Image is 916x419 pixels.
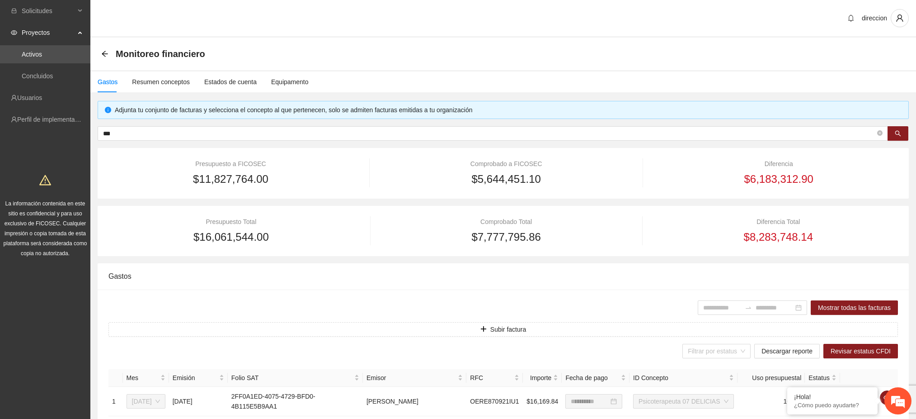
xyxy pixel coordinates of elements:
span: ID Concepto [633,373,727,383]
div: Diferencia [659,159,898,169]
button: plusSubir factura [108,322,898,337]
span: $11,827,764.00 [193,171,268,188]
span: Estatus [808,373,830,383]
span: eye [11,29,17,36]
td: 1 [108,387,123,416]
span: swap-right [745,304,752,311]
span: arrow-left [101,50,108,57]
div: Back [101,50,108,58]
td: OERE870921IU1 [466,387,523,416]
div: Gastos [98,77,117,87]
th: Emisión [169,369,228,387]
span: Folio SAT [231,373,352,383]
span: $7,777,795.86 [471,229,540,246]
span: Revisar estatus CFDI [831,346,891,356]
span: Mes [127,373,159,383]
span: direccion [862,14,887,22]
span: eye [880,394,894,401]
th: Estatus [805,369,840,387]
th: Emisor [363,369,466,387]
span: close-circle [877,129,883,138]
span: RFC [470,373,512,383]
td: - - - [805,387,840,416]
a: Activos [22,51,42,58]
th: Mes [123,369,169,387]
span: $8,283,748.14 [744,229,813,246]
span: Emisor [366,373,456,383]
td: 2FF0A1ED-4075-4729-BFD0-4B115E5B9AA1 [228,387,363,416]
span: $16,061,544.00 [193,229,269,246]
span: Importe [526,373,551,383]
th: RFC [466,369,523,387]
button: Descargar reporte [754,344,820,358]
span: Proyectos [22,24,75,42]
span: Fecha de pago [565,373,619,383]
span: Descargar reporte [761,346,813,356]
span: close-circle [877,130,883,136]
span: $6,183,312.90 [744,171,813,188]
div: Gastos [108,263,898,289]
span: search [895,130,901,138]
td: [PERSON_NAME] [363,387,466,416]
a: Perfil de implementadora [17,116,88,123]
span: info-circle [105,107,111,113]
button: user [891,9,909,27]
span: La información contenida en este sitio es confidencial y para uso exclusivo de FICOSEC. Cualquier... [4,200,87,257]
span: Mostrar todas las facturas [818,303,891,313]
button: Revisar estatus CFDI [823,344,898,358]
button: Mostrar todas las facturas [811,300,898,315]
div: Comprobado a FICOSEC [386,159,627,169]
td: 100 % [737,387,805,416]
th: Fecha de pago [562,369,629,387]
th: ID Concepto [629,369,737,387]
span: plus [480,326,487,333]
div: ¡Hola! [794,393,871,400]
a: Usuarios [17,94,42,101]
span: Monitoreo financiero [116,47,205,61]
a: Concluidos [22,72,53,80]
th: Folio SAT [228,369,363,387]
span: $5,644,451.10 [471,171,540,188]
span: to [745,304,752,311]
span: user [891,14,908,22]
div: Estados de cuenta [204,77,257,87]
div: Presupuesto Total [108,217,354,227]
span: Emisión [173,373,217,383]
span: bell [844,14,858,22]
div: Adjunta tu conjunto de facturas y selecciona el concepto al que pertenecen, solo se admiten factu... [115,105,902,115]
div: Equipamento [271,77,309,87]
div: Presupuesto a FICOSEC [108,159,353,169]
button: bell [844,11,858,25]
span: warning [39,174,51,186]
p: ¿Cómo puedo ayudarte? [794,402,871,409]
td: $16,169.84 [523,387,562,416]
span: Subir factura [490,324,526,334]
div: Comprobado Total [386,217,625,227]
span: inbox [11,8,17,14]
span: Julio 2025 [132,395,160,408]
th: Uso presupuestal [737,369,805,387]
span: Solicitudes [22,2,75,20]
button: eye [880,390,894,405]
div: Diferencia Total [659,217,898,227]
div: Resumen conceptos [132,77,190,87]
button: search [888,126,908,141]
td: [DATE] [169,387,228,416]
th: Importe [523,369,562,387]
span: Psicoterapeuta 07 DELICIAS [639,395,728,408]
